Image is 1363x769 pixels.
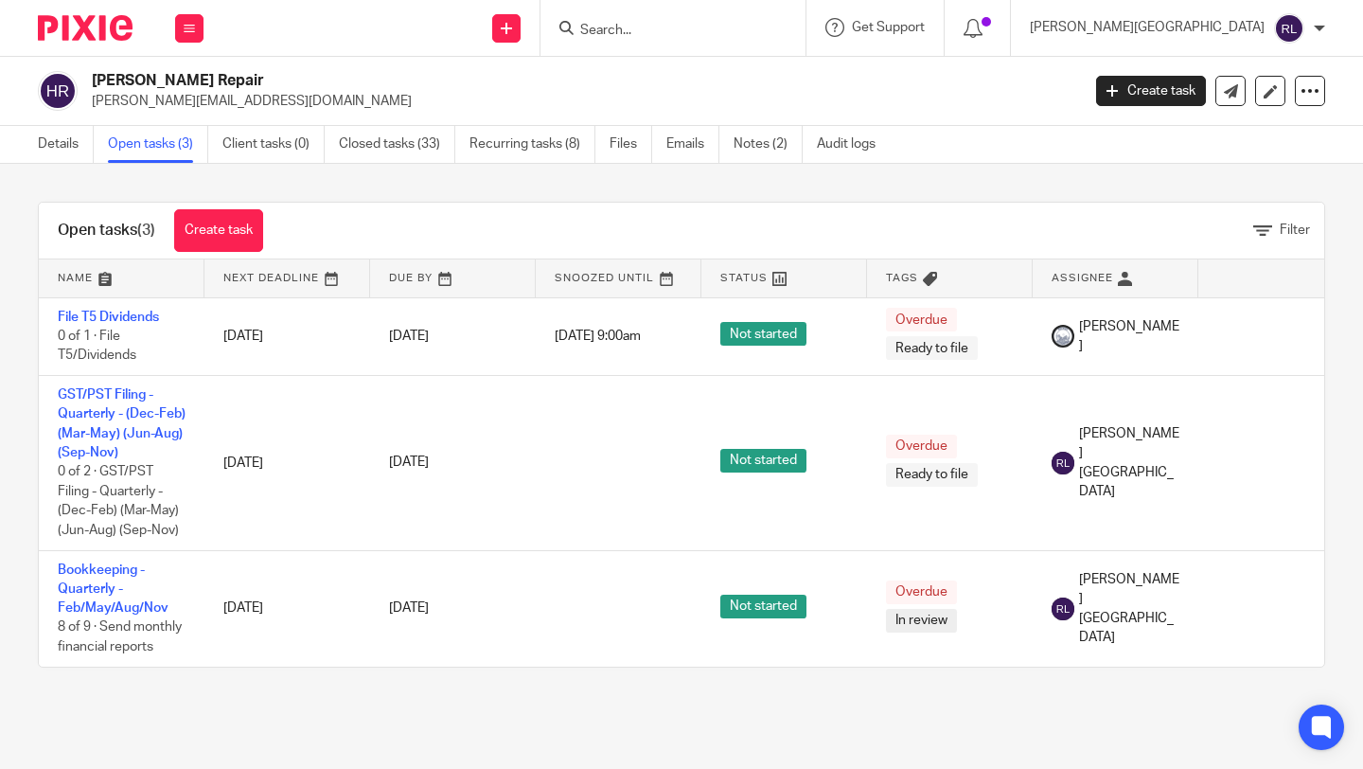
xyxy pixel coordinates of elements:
[58,221,155,241] h1: Open tasks
[886,463,978,487] span: Ready to file
[38,15,133,41] img: Pixie
[720,273,768,283] span: Status
[720,322,806,346] span: Not started
[1096,76,1206,106] a: Create task
[610,126,652,163] a: Files
[58,311,159,324] a: File T5 Dividends
[1079,424,1179,501] span: [PERSON_NAME][GEOGRAPHIC_DATA]
[174,209,263,252] a: Create task
[886,336,978,360] span: Ready to file
[817,126,890,163] a: Audit logs
[1052,452,1074,474] img: svg%3E
[1274,13,1304,44] img: svg%3E
[58,330,136,363] span: 0 of 1 · File T5/Dividends
[58,563,168,616] a: Bookkeeping - Quarterly - Feb/May/Aug/Nov
[852,21,925,34] span: Get Support
[1079,570,1179,647] span: [PERSON_NAME][GEOGRAPHIC_DATA]
[92,71,873,91] h2: [PERSON_NAME] Repair
[1280,224,1310,237] span: Filter
[1079,317,1179,356] span: [PERSON_NAME]
[222,126,325,163] a: Client tasks (0)
[720,449,806,473] span: Not started
[389,456,429,470] span: [DATE]
[1052,325,1074,348] img: Copy%20of%20Rockies%20accounting%20v3%20(1).png
[469,126,595,163] a: Recurring tasks (8)
[58,465,179,537] span: 0 of 2 · GST/PST Filing - Quarterly - (Dec-Feb) (Mar-May) (Jun-Aug) (Sep-Nov)
[886,308,957,331] span: Overdue
[886,609,957,633] span: In review
[108,126,208,163] a: Open tasks (3)
[204,375,370,550] td: [DATE]
[38,126,94,163] a: Details
[886,435,957,458] span: Overdue
[734,126,803,163] a: Notes (2)
[720,595,806,618] span: Not started
[1052,598,1074,620] img: svg%3E
[1030,18,1265,37] p: [PERSON_NAME][GEOGRAPHIC_DATA]
[58,621,182,654] span: 8 of 9 · Send monthly financial reports
[204,550,370,667] td: [DATE]
[389,602,429,616] span: [DATE]
[886,581,957,604] span: Overdue
[339,126,455,163] a: Closed tasks (33)
[555,273,654,283] span: Snoozed Until
[38,71,78,111] img: svg%3E
[92,92,1068,111] p: [PERSON_NAME][EMAIL_ADDRESS][DOMAIN_NAME]
[58,388,186,459] a: GST/PST Filing - Quarterly - (Dec-Feb) (Mar-May) (Jun-Aug) (Sep-Nov)
[578,23,749,40] input: Search
[204,297,370,375] td: [DATE]
[555,330,641,343] span: [DATE] 9:00am
[137,223,155,238] span: (3)
[389,330,429,343] span: [DATE]
[886,273,918,283] span: Tags
[666,126,719,163] a: Emails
